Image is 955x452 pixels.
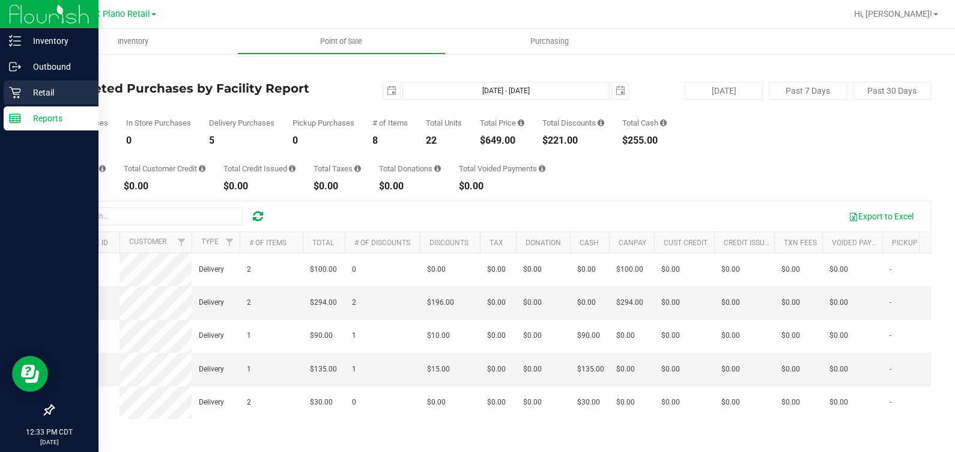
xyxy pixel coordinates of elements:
div: $0.00 [459,182,545,191]
span: $0.00 [721,330,740,341]
iframe: Resource center [12,356,48,392]
div: 5 [209,136,274,145]
p: 12:33 PM CDT [5,427,93,438]
a: Credit Issued [724,239,774,247]
span: 0 [352,264,356,275]
span: 2 [247,397,251,408]
div: $649.00 [480,136,524,145]
div: 0 [293,136,354,145]
span: $0.00 [661,397,680,408]
span: $0.00 [427,397,446,408]
div: 0 [126,136,191,145]
span: $196.00 [427,297,454,308]
span: Delivery [199,364,224,375]
a: Filter [172,232,192,252]
span: 2 [247,297,251,308]
span: Delivery [199,297,224,308]
span: $0.00 [616,330,635,341]
span: - [890,364,891,375]
span: Delivery [199,397,224,408]
span: Delivery [199,330,224,341]
div: Total Discounts [542,119,604,127]
span: 2 [247,264,251,275]
span: 1 [247,330,251,341]
span: $0.00 [721,264,740,275]
span: $0.00 [523,330,542,341]
i: Sum of all round-up-to-next-dollar total price adjustments for all purchases in the date range. [434,165,441,173]
i: Sum of the discount values applied to the all purchases in the date range. [598,119,604,127]
span: $0.00 [661,264,680,275]
i: Sum of the successful, non-voided cash payment transactions for all purchases in the date range. ... [660,119,667,127]
p: Inventory [21,34,93,48]
span: 1 [247,364,251,375]
a: Cash [580,239,599,247]
div: # of Items [372,119,408,127]
span: $90.00 [577,330,600,341]
span: $0.00 [487,330,506,341]
span: $0.00 [523,364,542,375]
a: CanPay [619,239,646,247]
span: $30.00 [577,397,600,408]
span: $100.00 [616,264,643,275]
div: $0.00 [379,182,441,191]
span: $100.00 [310,264,337,275]
div: Total Voided Payments [459,165,545,173]
p: Reports [21,111,93,126]
div: $0.00 [223,182,296,191]
a: Purchasing [446,29,654,54]
i: Sum of the total prices of all purchases in the date range. [518,119,524,127]
inline-svg: Inventory [9,35,21,47]
i: Sum of all account credit issued for all refunds from returned purchases in the date range. [289,165,296,173]
span: $0.00 [661,330,680,341]
div: $0.00 [314,182,361,191]
span: $0.00 [523,397,542,408]
div: $0.00 [124,182,205,191]
h4: Completed Purchases by Facility Report [53,82,345,95]
a: Discounts [429,239,468,247]
button: Past 7 Days [769,82,847,100]
i: Sum of the successful, non-voided CanPay payment transactions for all purchases in the date range. [99,165,106,173]
a: Inventory [29,29,237,54]
i: Sum of the successful, non-voided payments using account credit for all purchases in the date range. [199,165,205,173]
inline-svg: Reports [9,112,21,124]
a: Point of Sale [237,29,446,54]
span: $15.00 [427,364,450,375]
span: Inventory [102,36,165,47]
span: $0.00 [577,297,596,308]
span: $0.00 [523,264,542,275]
div: Delivery Purchases [209,119,274,127]
div: Pickup Purchases [293,119,354,127]
span: $0.00 [487,364,506,375]
a: Type [201,237,219,246]
span: $0.00 [829,330,848,341]
div: Total Price [480,119,524,127]
a: Total [312,239,334,247]
a: Voided Payment [832,239,891,247]
div: Total Credit Issued [223,165,296,173]
a: # of Items [249,239,286,247]
span: $0.00 [781,264,800,275]
span: $135.00 [577,364,604,375]
div: Total Taxes [314,165,361,173]
a: # of Discounts [354,239,410,247]
span: Hi, [PERSON_NAME]! [854,9,932,19]
span: $0.00 [781,297,800,308]
span: $0.00 [781,364,800,375]
span: 0 [352,397,356,408]
p: Retail [21,85,93,100]
span: $0.00 [721,297,740,308]
span: $0.00 [829,297,848,308]
span: $0.00 [487,397,506,408]
span: $0.00 [721,364,740,375]
span: $10.00 [427,330,450,341]
span: $90.00 [310,330,333,341]
inline-svg: Outbound [9,61,21,73]
span: - [890,297,891,308]
span: $0.00 [721,397,740,408]
span: - [890,330,891,341]
span: $135.00 [310,364,337,375]
span: $0.00 [661,297,680,308]
div: Total Cash [622,119,667,127]
div: $255.00 [622,136,667,145]
span: $0.00 [523,297,542,308]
